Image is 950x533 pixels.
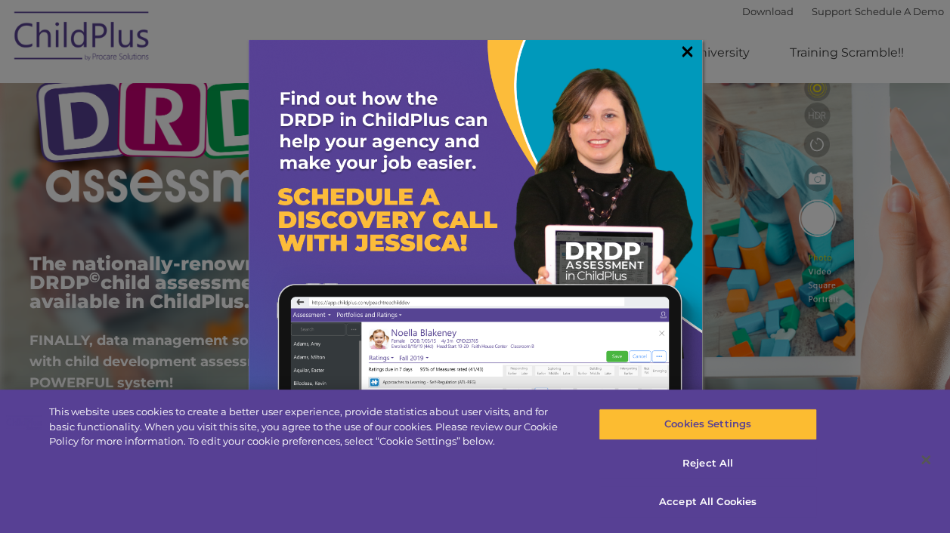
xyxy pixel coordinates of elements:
button: Close [909,443,942,476]
a: × [679,44,696,59]
button: Reject All [599,448,817,479]
div: This website uses cookies to create a better user experience, provide statistics about user visit... [49,405,570,449]
button: Accept All Cookies [599,486,817,518]
button: Cookies Settings [599,408,817,440]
